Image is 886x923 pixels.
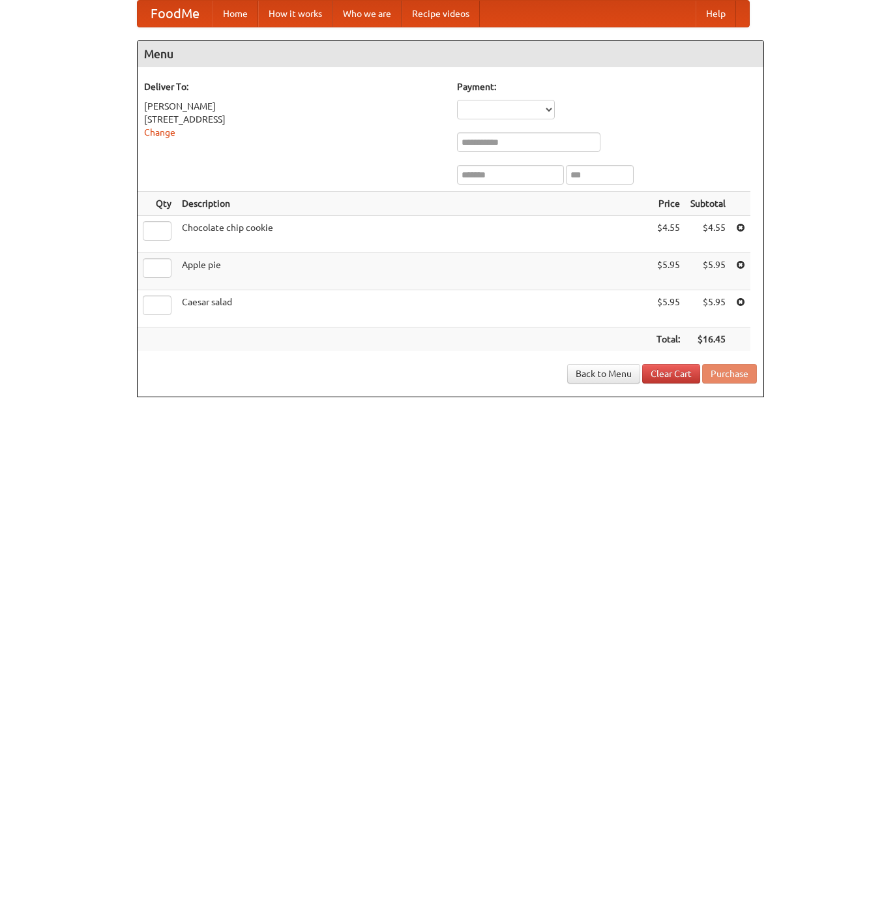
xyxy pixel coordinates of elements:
[685,290,731,327] td: $5.95
[144,100,444,113] div: [PERSON_NAME]
[696,1,736,27] a: Help
[177,253,651,290] td: Apple pie
[177,290,651,327] td: Caesar salad
[138,41,763,67] h4: Menu
[213,1,258,27] a: Home
[144,127,175,138] a: Change
[642,364,700,384] a: Clear Cart
[177,192,651,216] th: Description
[177,216,651,253] td: Chocolate chip cookie
[258,1,332,27] a: How it works
[138,192,177,216] th: Qty
[567,364,640,384] a: Back to Menu
[702,364,757,384] button: Purchase
[651,290,685,327] td: $5.95
[651,192,685,216] th: Price
[138,1,213,27] a: FoodMe
[651,327,685,352] th: Total:
[685,253,731,290] td: $5.95
[651,253,685,290] td: $5.95
[402,1,480,27] a: Recipe videos
[685,216,731,253] td: $4.55
[332,1,402,27] a: Who we are
[457,80,757,93] h5: Payment:
[651,216,685,253] td: $4.55
[144,113,444,126] div: [STREET_ADDRESS]
[685,327,731,352] th: $16.45
[685,192,731,216] th: Subtotal
[144,80,444,93] h5: Deliver To:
